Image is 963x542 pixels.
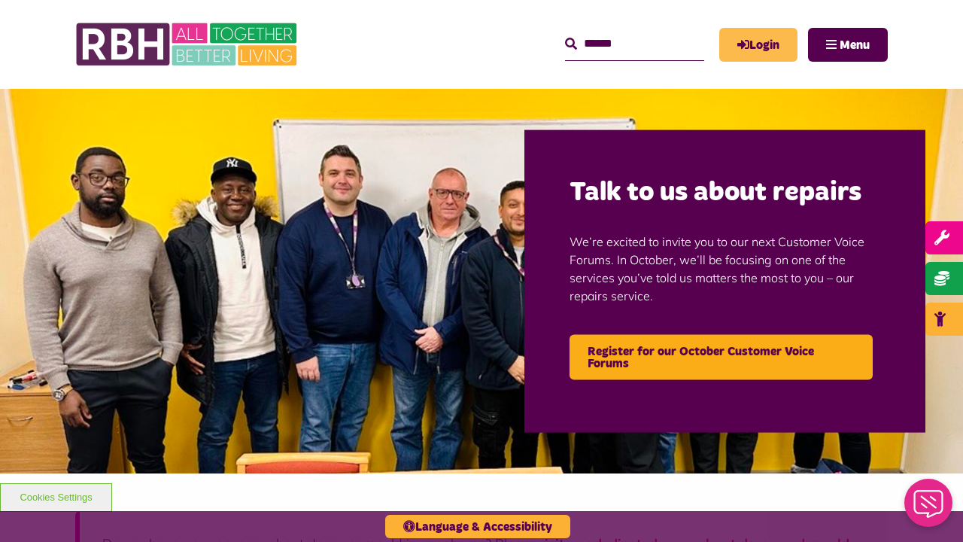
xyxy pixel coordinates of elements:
[719,28,797,62] a: MyRBH
[570,335,873,380] a: Register for our October Customer Voice Forums - open in a new tab
[840,39,870,51] span: Menu
[565,28,704,60] input: Search
[895,474,963,542] iframe: Netcall Web Assistant for live chat
[75,15,301,74] img: RBH
[808,28,888,62] button: Navigation
[570,210,880,327] p: We’re excited to invite you to our next Customer Voice Forums. In October, we’ll be focusing on o...
[570,175,880,210] h2: Talk to us about repairs
[385,515,570,538] button: Language & Accessibility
